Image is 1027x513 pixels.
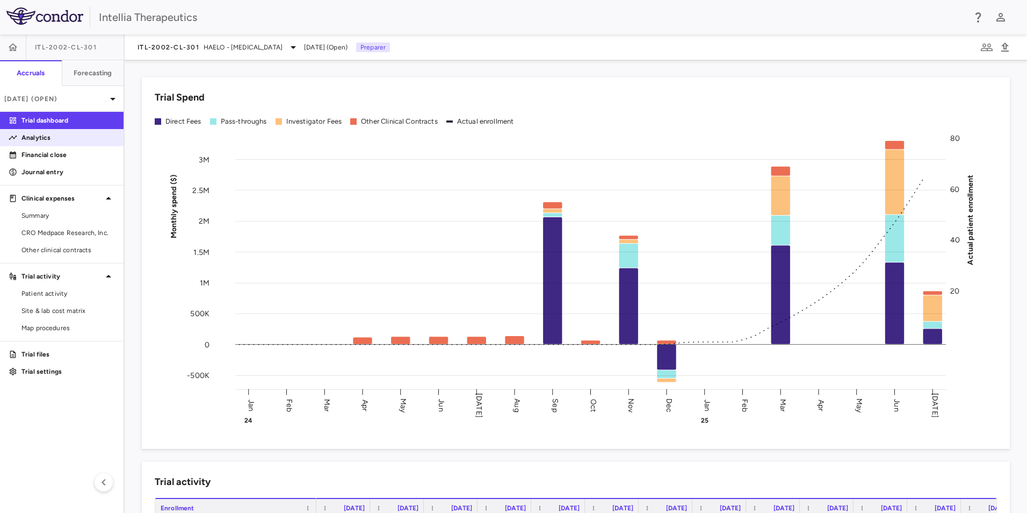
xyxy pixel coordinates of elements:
div: Actual enrollment [457,117,514,126]
text: May [399,398,408,412]
span: ITL-2002-CL-301 [35,43,97,52]
span: [DATE] [988,504,1009,512]
h6: Accruals [17,68,45,78]
text: Apr [816,399,826,411]
span: [DATE] [559,504,580,512]
span: [DATE] (Open) [304,42,348,52]
div: Intellia Therapeutics [99,9,965,25]
text: Mar [322,398,331,411]
tspan: 2.5M [192,186,209,195]
h6: Forecasting [74,68,112,78]
h6: Trial Spend [155,90,205,105]
span: Site & lab cost matrix [21,306,115,316]
p: Trial settings [21,367,115,376]
text: Jan [703,399,712,411]
span: Enrollment [161,504,194,512]
text: May [855,398,864,412]
span: Patient activity [21,289,115,298]
p: Financial close [21,150,115,160]
p: Preparer [356,42,390,52]
text: Jun [892,399,901,411]
text: [DATE] [930,393,939,418]
span: CRO Medpace Research, Inc. [21,228,115,238]
span: Other clinical contracts [21,245,115,255]
tspan: 80 [950,134,960,143]
text: Feb [740,398,749,411]
span: HAELO - [MEDICAL_DATA] [204,42,283,52]
tspan: 1M [200,279,209,288]
tspan: 60 [950,184,959,194]
tspan: 40 [950,236,960,245]
div: Investigator Fees [286,117,342,126]
text: Dec [664,398,674,412]
tspan: 3M [199,155,209,164]
tspan: 2M [199,217,209,226]
tspan: Actual patient enrollment [966,174,975,265]
span: [DATE] [881,504,902,512]
p: Analytics [21,133,115,142]
text: Jun [437,399,446,411]
p: Trial dashboard [21,116,115,125]
span: [DATE] [612,504,633,512]
div: Direct Fees [165,117,201,126]
p: Trial activity [21,272,102,281]
text: Aug [512,398,522,412]
tspan: Monthly spend ($) [169,174,178,238]
img: logo-full-SnFGN8VE.png [6,8,83,25]
h6: Trial activity [155,475,211,489]
tspan: 500K [190,309,209,318]
span: [DATE] [935,504,956,512]
span: Summary [21,211,115,220]
span: ITL-2002-CL-301 [138,43,199,52]
tspan: 20 [950,287,959,296]
span: [DATE] [666,504,687,512]
div: Other Clinical Contracts [361,117,438,126]
text: Jan [247,399,256,411]
p: [DATE] (Open) [4,94,106,104]
span: [DATE] [344,504,365,512]
text: [DATE] [474,393,483,418]
text: Sep [551,398,560,412]
p: Clinical expenses [21,194,102,203]
span: [DATE] [827,504,848,512]
span: Map procedures [21,323,115,333]
text: Oct [589,398,598,411]
text: 24 [244,417,252,424]
div: Pass-throughs [221,117,267,126]
text: Feb [285,398,294,411]
tspan: -500K [187,371,209,380]
text: Mar [778,398,787,411]
text: 25 [701,417,708,424]
span: [DATE] [505,504,526,512]
tspan: 1.5M [193,247,209,256]
span: [DATE] [451,504,472,512]
tspan: 0 [205,340,209,349]
span: [DATE] [773,504,794,512]
text: Nov [626,398,635,412]
p: Journal entry [21,167,115,177]
span: [DATE] [720,504,741,512]
text: Apr [360,399,370,411]
span: [DATE] [397,504,418,512]
p: Trial files [21,350,115,359]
